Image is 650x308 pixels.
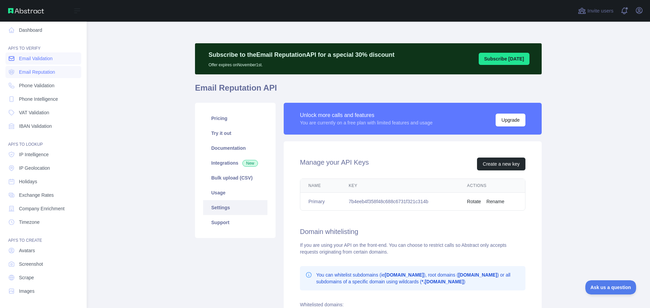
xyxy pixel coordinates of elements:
a: Usage [203,185,267,200]
b: [DOMAIN_NAME] [458,272,497,278]
span: Phone Validation [19,82,55,89]
a: Pricing [203,111,267,126]
span: Email Validation [19,55,52,62]
div: API'S TO VERIFY [5,38,81,51]
td: 7b4eeb4f358f48c688c6731f321c314b [341,193,459,211]
img: Abstract API [8,8,44,14]
span: IP Geolocation [19,165,50,171]
div: API'S TO LOOKUP [5,134,81,147]
a: Support [203,215,267,230]
a: Integrations New [203,156,267,170]
span: Screenshot [19,261,43,267]
h1: Email Reputation API [195,82,542,99]
h2: Domain whitelisting [300,227,525,236]
p: Subscribe to the Email Reputation API for a special 30 % discount [209,50,394,60]
span: Exchange Rates [19,192,54,198]
a: Exchange Rates [5,189,81,201]
a: Email Reputation [5,66,81,78]
b: *.[DOMAIN_NAME] [421,279,463,284]
span: IBAN Validation [19,123,52,129]
b: [DOMAIN_NAME] [385,272,424,278]
button: Create a new key [477,158,525,170]
a: IP Geolocation [5,162,81,174]
a: IP Intelligence [5,148,81,161]
span: Avatars [19,247,35,254]
label: Whitelisted domains: [300,302,344,307]
span: Company Enrichment [19,205,65,212]
span: Email Reputation [19,69,55,75]
a: IBAN Validation [5,120,81,132]
h2: Manage your API Keys [300,158,369,170]
span: Invite users [587,7,613,15]
span: Scrape [19,274,34,281]
button: Invite users [577,5,615,16]
th: Key [341,179,459,193]
span: New [242,160,258,167]
a: Screenshot [5,258,81,270]
a: VAT Validation [5,106,81,119]
button: Rename [486,198,504,205]
button: Subscribe [DATE] [479,53,529,65]
p: You can whitelist subdomains (ie ), root domains ( ) or all subdomains of a specific domain using... [316,271,520,285]
a: Holidays [5,175,81,188]
iframe: Toggle Customer Support [585,280,636,294]
div: API'S TO CREATE [5,230,81,243]
th: Name [300,179,341,193]
a: Settings [203,200,267,215]
span: IP Intelligence [19,151,49,158]
div: If you are using your API on the front-end. You can choose to restrict calls so Abstract only acc... [300,242,525,255]
a: Try it out [203,126,267,141]
a: Bulk upload (CSV) [203,170,267,185]
div: Unlock more calls and features [300,111,433,119]
a: Images [5,285,81,297]
button: Rotate [467,198,481,205]
a: Avatars [5,244,81,257]
a: Email Validation [5,52,81,65]
a: Phone Intelligence [5,93,81,105]
div: You are currently on a free plan with limited features and usage [300,119,433,126]
td: Primary [300,193,341,211]
a: Scrape [5,271,81,284]
a: Dashboard [5,24,81,36]
a: Timezone [5,216,81,228]
span: Phone Intelligence [19,96,58,102]
a: Company Enrichment [5,203,81,215]
span: Images [19,288,35,294]
a: Documentation [203,141,267,156]
th: Actions [459,179,525,193]
span: Timezone [19,219,40,226]
button: Upgrade [496,114,525,126]
a: Phone Validation [5,79,81,92]
span: Holidays [19,178,37,185]
p: Offer expires on November 1st. [209,60,394,68]
span: VAT Validation [19,109,49,116]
